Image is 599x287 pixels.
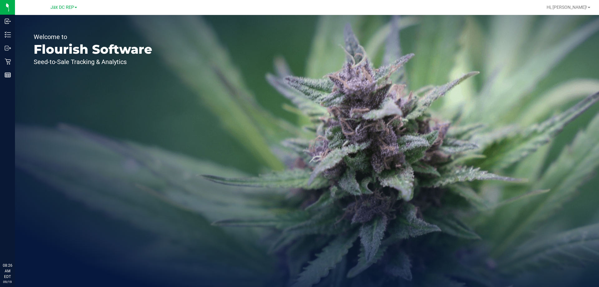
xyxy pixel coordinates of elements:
p: Flourish Software [34,43,152,56]
span: Jax DC REP [51,5,74,10]
inline-svg: Inbound [5,18,11,24]
inline-svg: Retail [5,58,11,65]
p: Welcome to [34,34,152,40]
span: Hi, [PERSON_NAME]! [547,5,587,10]
p: 08:26 AM EDT [3,263,12,280]
iframe: Resource center [6,237,25,256]
p: 09/19 [3,280,12,284]
inline-svg: Outbound [5,45,11,51]
p: Seed-to-Sale Tracking & Analytics [34,59,152,65]
inline-svg: Inventory [5,32,11,38]
inline-svg: Reports [5,72,11,78]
